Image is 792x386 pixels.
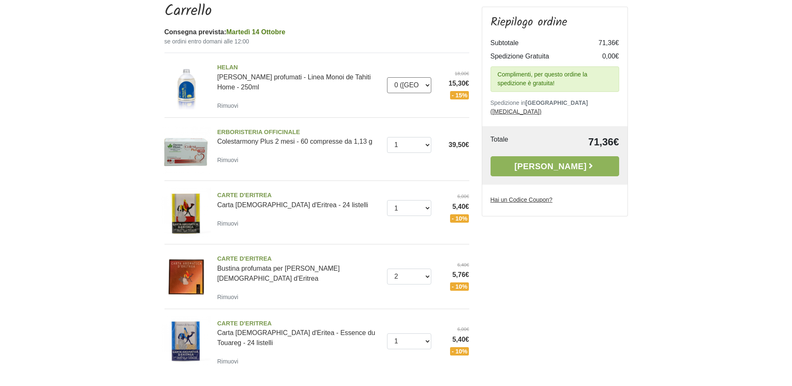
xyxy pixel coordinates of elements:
[217,358,238,365] small: Rimuovi
[217,102,238,109] small: Rimuovi
[449,141,469,148] span: 39,50€
[217,292,242,302] a: Rimuovi
[217,128,381,145] a: ERBORISTERIA OFFICINALEColestarmony Plus 2 mesi - 60 compresse da 1,13 g
[491,15,619,30] h3: Riepilogo ordine
[438,270,469,280] span: 5,76€
[491,196,553,204] label: Hai un Codice Coupon?
[538,135,619,150] td: 71,36€
[526,99,588,106] b: [GEOGRAPHIC_DATA]
[217,63,381,72] span: HELAN
[491,135,538,150] td: Totale
[438,262,469,269] del: 6,40€
[438,70,469,77] del: 18,00€
[164,3,469,20] h1: Carrello
[217,254,381,282] a: CARTE D'ERITREABustina profumata per [PERSON_NAME] [DEMOGRAPHIC_DATA] d'Eritrea
[217,191,381,200] span: CARTE D'ERITREA
[491,196,553,203] u: Hai un Codice Coupon?
[217,128,381,137] span: ERBORISTERIA OFFICINALE
[450,282,469,291] span: - 10%
[217,100,242,111] a: Rimuovi
[217,254,381,264] span: CARTE D'ERITREA
[162,316,211,366] img: Carta Aromatica d'Eritea - Essence du Touareg - 24 listelli
[217,319,381,347] a: CARTE D'ERITREACarta [DEMOGRAPHIC_DATA] d'Eritea - Essence du Touareg - 24 listelli
[217,356,242,366] a: Rimuovi
[491,108,541,115] a: ([MEDICAL_DATA])
[164,27,469,37] div: Consegna prevista:
[450,214,469,223] span: - 10%
[491,99,619,116] p: Spedizione in
[217,319,381,328] span: CARTE D'ERITREA
[438,326,469,333] del: 6,00€
[226,28,285,36] span: Martedì 14 Ottobre
[438,79,469,89] span: 15,30€
[438,202,469,212] span: 5,40€
[438,193,469,200] del: 6,00€
[491,66,619,92] div: Complimenti, per questo ordine la spedizione è gratuita!
[217,294,238,300] small: Rimuovi
[217,63,381,91] a: HELAN[PERSON_NAME] profumati - Linea Monoi de Tahiti Home - 250ml
[217,220,238,227] small: Rimuovi
[491,50,586,63] td: Spedizione Gratuita
[450,91,469,99] span: - 15%
[491,36,586,50] td: Subtotale
[217,157,238,163] small: Rimuovi
[586,50,619,63] td: 0,00€
[450,347,469,356] span: - 10%
[438,335,469,345] span: 5,40€
[491,156,619,176] a: [PERSON_NAME]
[162,251,211,301] img: Bustina profumata per cassetti - Carta Aromatica d'Eritrea
[217,155,242,165] a: Rimuovi
[162,60,211,109] img: Ricarica bastoncini profumati - Linea Monoi de Tahiti Home - 250ml
[217,218,242,229] a: Rimuovi
[586,36,619,50] td: 71,36€
[162,188,211,237] img: Carta Aromatica d'Eritrea - 24 listelli
[217,191,381,208] a: CARTE D'ERITREACarta [DEMOGRAPHIC_DATA] d'Eritrea - 24 listelli
[162,124,211,174] img: Colestarmony Plus 2 mesi - 60 compresse da 1,13 g
[164,37,469,46] small: se ordini entro domani alle 12:00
